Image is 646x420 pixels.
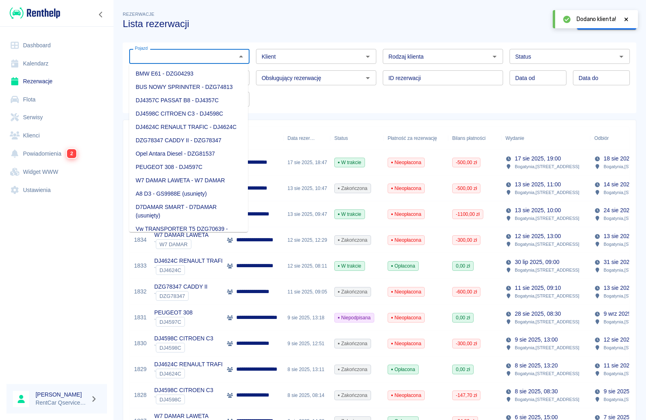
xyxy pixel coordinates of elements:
p: Bogatynia , [STREET_ADDRESS] [515,215,579,222]
a: Widget WWW [6,163,107,181]
p: 11 sie 2025, 09:10 [515,284,561,292]
p: DJ4598C CITROEN C3 [154,334,213,343]
span: 0,00 zł [453,262,473,270]
div: 8 sie 2025, 08:14 [283,382,330,408]
p: Bogatynia , [STREET_ADDRESS] [515,370,579,377]
div: ` [154,265,227,275]
span: Nieopłacona [388,236,424,244]
li: BUS NOWY SPRINNTER - DZG74813 [129,80,248,94]
p: 12 sie 2025, 13:00 [515,232,561,241]
button: Otwórz [362,72,373,84]
button: Sort [524,133,535,144]
div: Wydanie [505,127,524,150]
button: Zamknij [235,51,247,62]
p: Bogatynia , [STREET_ADDRESS] [515,163,579,170]
span: -600,00 zł [453,288,480,295]
p: Bogatynia , [STREET_ADDRESS] [515,266,579,274]
p: Bogatynia , [STREET_ADDRESS] [515,396,579,403]
a: 1832 [134,287,147,296]
span: 2 [67,149,76,158]
span: DJ4624C [156,371,185,377]
span: Rezerwacje [123,12,154,17]
div: Status [330,127,384,150]
a: 1833 [134,262,147,270]
button: Sort [609,133,620,144]
div: Status [334,127,348,150]
a: Kalendarz [6,55,107,73]
div: Wydanie [501,127,590,150]
div: 13 sie 2025, 10:47 [283,175,330,201]
p: PEUGEOT 308 [154,308,193,317]
span: Opłacona [388,366,418,373]
button: Sort [315,133,326,144]
span: Nieopłacona [388,159,424,166]
span: -300,00 zł [453,340,480,347]
input: DD.MM.YYYY [510,70,566,85]
a: 1834 [134,236,147,244]
p: 13 sie 2025, 10:00 [515,206,561,215]
div: Bilans płatności [452,127,486,150]
span: DZG78347 [156,293,188,299]
p: W7 DAMAR LAWETA [154,231,209,239]
span: Zakończona [335,185,371,192]
img: Renthelp logo [10,6,60,20]
p: DZG78347 CADDY II [154,283,208,291]
span: Zakończona [335,366,371,373]
a: Rezerwacje [6,72,107,91]
p: Bogatynia , [STREET_ADDRESS] [515,292,579,300]
a: Renthelp logo [6,6,60,20]
div: ` [154,369,227,378]
p: 30 lip 2025, 09:00 [515,258,559,266]
span: 0,00 zł [453,314,473,321]
span: DJ4598C [156,345,185,351]
span: DJ4598C [156,397,185,403]
div: 12 sie 2025, 08:11 [283,253,330,279]
span: Zakończona [335,236,371,244]
span: Zakończona [335,392,371,399]
p: Bogatynia , [STREET_ADDRESS] [515,241,579,248]
a: 1831 [134,313,147,322]
span: Nieopłacona [388,211,424,218]
h6: [PERSON_NAME] [36,390,87,399]
span: Nieopłacona [388,340,424,347]
div: Klient [223,127,283,150]
p: 8 sie 2025, 08:30 [515,387,558,396]
p: Bogatynia , [STREET_ADDRESS] [515,189,579,196]
a: 1828 [134,391,147,399]
div: ` [154,291,208,301]
li: W7 DAMAR LAWETA - W7 DAMAR [129,174,248,187]
span: DJ4597C [156,319,185,325]
div: 17 sie 2025, 18:47 [283,150,330,175]
li: A8 D3 - GS9988E (usunięty) [129,187,248,201]
li: Vw TRANSPORTER T5 DZG70639 - DZG70639 (usunięty) [129,222,248,244]
li: DJ4624C RENAULT TRAFIC - DJ4624C [129,120,248,134]
span: 0,00 zł [453,366,473,373]
div: 9 sie 2025, 12:51 [283,331,330,357]
li: PEUGEOT 308 - DJ4597C [129,160,248,174]
a: Powiadomienia2 [6,144,107,163]
p: 9 sie 2025, 13:00 [515,336,558,344]
span: Dodano klienta! [577,15,616,23]
span: Zakończona [335,340,371,347]
div: ` [154,317,193,327]
div: 12 sie 2025, 12:29 [283,227,330,253]
button: Otwórz [362,51,373,62]
a: 1830 [134,339,147,348]
div: Data rezerwacji [287,127,315,150]
div: Data rezerwacji [283,127,330,150]
div: Odbiór [594,127,609,150]
span: Nieopłacona [388,314,424,321]
li: DJ4357C PASSAT B8 - DJ4357C [129,94,248,107]
button: Otwórz [489,51,500,62]
span: DJ4624C [156,267,185,273]
span: Opłacona [388,262,418,270]
div: ` [154,343,213,352]
div: 11 sie 2025, 09:05 [283,279,330,305]
a: Serwisy [6,108,107,127]
div: ` [154,395,213,404]
div: Bilans płatności [448,127,501,150]
li: BMW E61 - DZG04293 [129,67,248,80]
span: W trakcie [335,211,365,218]
a: Dashboard [6,36,107,55]
span: -300,00 zł [453,236,480,244]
